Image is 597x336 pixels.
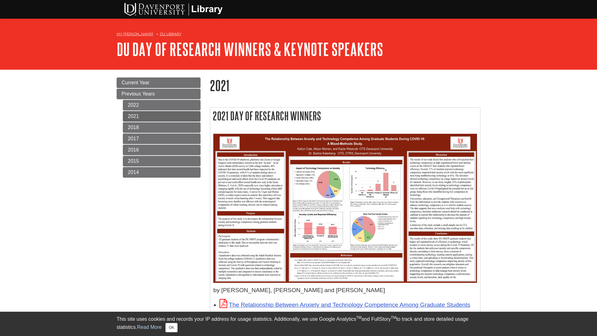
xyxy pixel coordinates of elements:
[210,77,480,93] h1: 2021
[123,111,201,122] a: 2021
[122,80,150,85] span: Current Year
[117,31,153,37] a: My [PERSON_NAME]
[117,89,201,99] a: Previous Years
[165,323,178,332] button: Close
[117,77,201,178] div: Guide Page Menu
[123,133,201,144] a: 2017
[123,167,201,178] a: 2014
[123,100,201,110] a: 2022
[122,91,155,96] span: Previous Years
[123,156,201,166] a: 2015
[117,315,480,332] div: This site uses cookies and records your IP address for usage statistics. Additionally, we use Goo...
[137,324,162,330] a: Read More
[160,32,181,36] a: DU Library
[113,2,232,16] img: DU Library
[117,30,480,40] nav: breadcrumb
[117,77,201,88] a: Current Year
[123,122,201,133] a: 2018
[391,315,396,320] sup: TM
[117,40,383,59] a: DU Day of Research Winners & Keynote Speakers
[356,315,361,320] sup: TM
[210,108,480,124] h2: 2021 Day of Research Winners
[213,286,477,295] p: by [PERSON_NAME], [PERSON_NAME] and [PERSON_NAME]
[123,145,201,155] a: 2016
[220,301,470,317] a: Link opens in new window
